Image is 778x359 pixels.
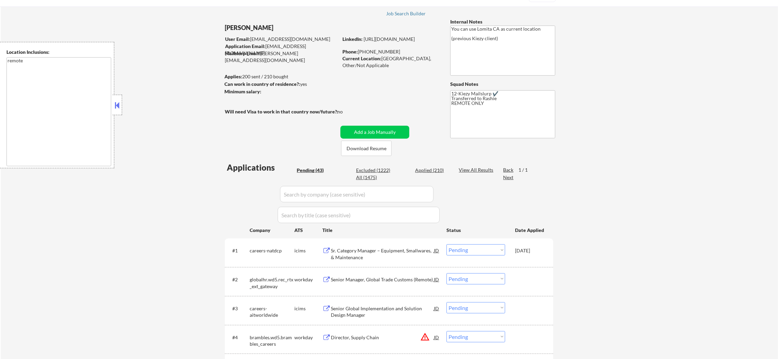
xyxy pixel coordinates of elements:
[342,55,439,68] div: [GEOGRAPHIC_DATA], Other/Not Applicable
[420,332,430,342] button: warning_amber
[224,73,338,80] div: 200 sent / 210 bought
[232,305,244,312] div: #3
[340,126,409,139] button: Add a Job Manually
[503,167,514,173] div: Back
[515,227,545,234] div: Date Applied
[297,167,331,174] div: Pending (43)
[342,48,439,55] div: [PHONE_NUMBER]
[294,334,322,341] div: workday
[250,276,294,290] div: globalhr.wd5.rec_rtx_ext_gateway
[225,50,260,56] strong: Mailslurp Email:
[450,81,555,88] div: Squad Notes
[225,50,338,63] div: [PERSON_NAME][EMAIL_ADDRESS][DOMAIN_NAME]
[386,11,426,16] div: Job Search Builder
[294,276,322,283] div: workday
[232,276,244,283] div: #2
[294,305,322,312] div: icims
[342,36,363,42] strong: LinkedIn:
[433,244,440,256] div: JD
[224,81,336,88] div: yes
[322,227,440,234] div: Title
[227,163,294,172] div: Applications
[224,74,242,79] strong: Applies:
[331,305,434,318] div: Senior Global Implementation and Solution Design Manager
[450,18,555,25] div: Internal Notes
[224,89,261,94] strong: Minimum salary:
[6,49,112,56] div: Location Inclusions:
[250,334,294,347] div: brambles.wd5.brambles_careers
[250,305,294,318] div: careers-aitworldwide
[433,302,440,314] div: JD
[433,331,440,343] div: JD
[364,36,415,42] a: [URL][DOMAIN_NAME]
[232,247,244,254] div: #1
[225,43,338,56] div: [EMAIL_ADDRESS][DOMAIN_NAME]
[224,81,300,87] strong: Can work in country of residence?:
[225,24,365,32] div: [PERSON_NAME]
[294,247,322,254] div: icims
[280,186,434,202] input: Search by company (case sensitive)
[331,247,434,261] div: Sr. Category Manager – Equipment, Smallwares, & Maintenance
[337,108,357,115] div: no
[225,36,338,43] div: [EMAIL_ADDRESS][DOMAIN_NAME]
[294,227,322,234] div: ATS
[356,174,390,181] div: All (1475)
[342,49,358,54] strong: Phone:
[225,43,265,49] strong: Application Email:
[342,56,381,61] strong: Current Location:
[386,11,426,18] a: Job Search Builder
[331,276,434,283] div: Senior Manager, Global Trade Customs (Remote)
[331,334,434,341] div: Director, Supply Chain
[356,167,390,174] div: Excluded (1222)
[232,334,244,341] div: #4
[518,167,534,173] div: 1 / 1
[459,167,495,173] div: View All Results
[341,141,392,156] button: Download Resume
[515,247,545,254] div: [DATE]
[225,36,250,42] strong: User Email:
[250,247,294,254] div: careers-natdcp
[250,227,294,234] div: Company
[503,174,514,181] div: Next
[278,207,440,223] input: Search by title (case sensitive)
[446,224,505,236] div: Status
[415,167,449,174] div: Applied (210)
[433,273,440,285] div: JD
[225,109,338,114] strong: Will need Visa to work in that country now/future?:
